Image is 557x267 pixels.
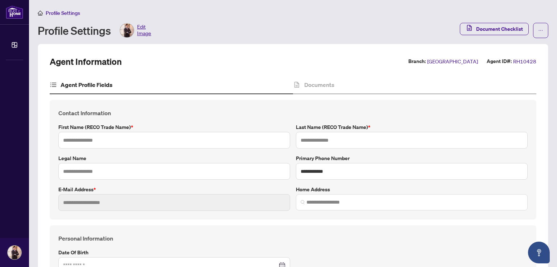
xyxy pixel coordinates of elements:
div: Profile Settings [38,23,151,38]
label: Legal Name [58,154,290,162]
label: Branch: [408,57,426,66]
label: Date of Birth [58,249,290,256]
span: ellipsis [538,28,543,33]
label: Home Address [296,185,528,193]
h4: Contact Information [58,109,528,117]
h2: Agent Information [50,56,122,67]
label: E-mail Address [58,185,290,193]
button: Open asap [528,242,550,263]
label: Last Name (RECO Trade Name) [296,123,528,131]
span: Profile Settings [46,10,80,16]
span: RH10428 [513,57,536,66]
label: First Name (RECO Trade Name) [58,123,290,131]
span: home [38,11,43,16]
label: Agent ID#: [487,57,512,66]
button: Document Checklist [460,23,529,35]
img: Profile Icon [8,246,21,259]
span: [GEOGRAPHIC_DATA] [427,57,478,66]
span: Document Checklist [476,23,523,35]
span: Edit Image [137,23,151,38]
h4: Documents [304,80,334,89]
label: Primary Phone Number [296,154,528,162]
img: search_icon [301,200,305,204]
img: Profile Icon [120,24,134,37]
img: logo [6,5,23,19]
h4: Personal Information [58,234,528,243]
h4: Agent Profile Fields [61,80,112,89]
